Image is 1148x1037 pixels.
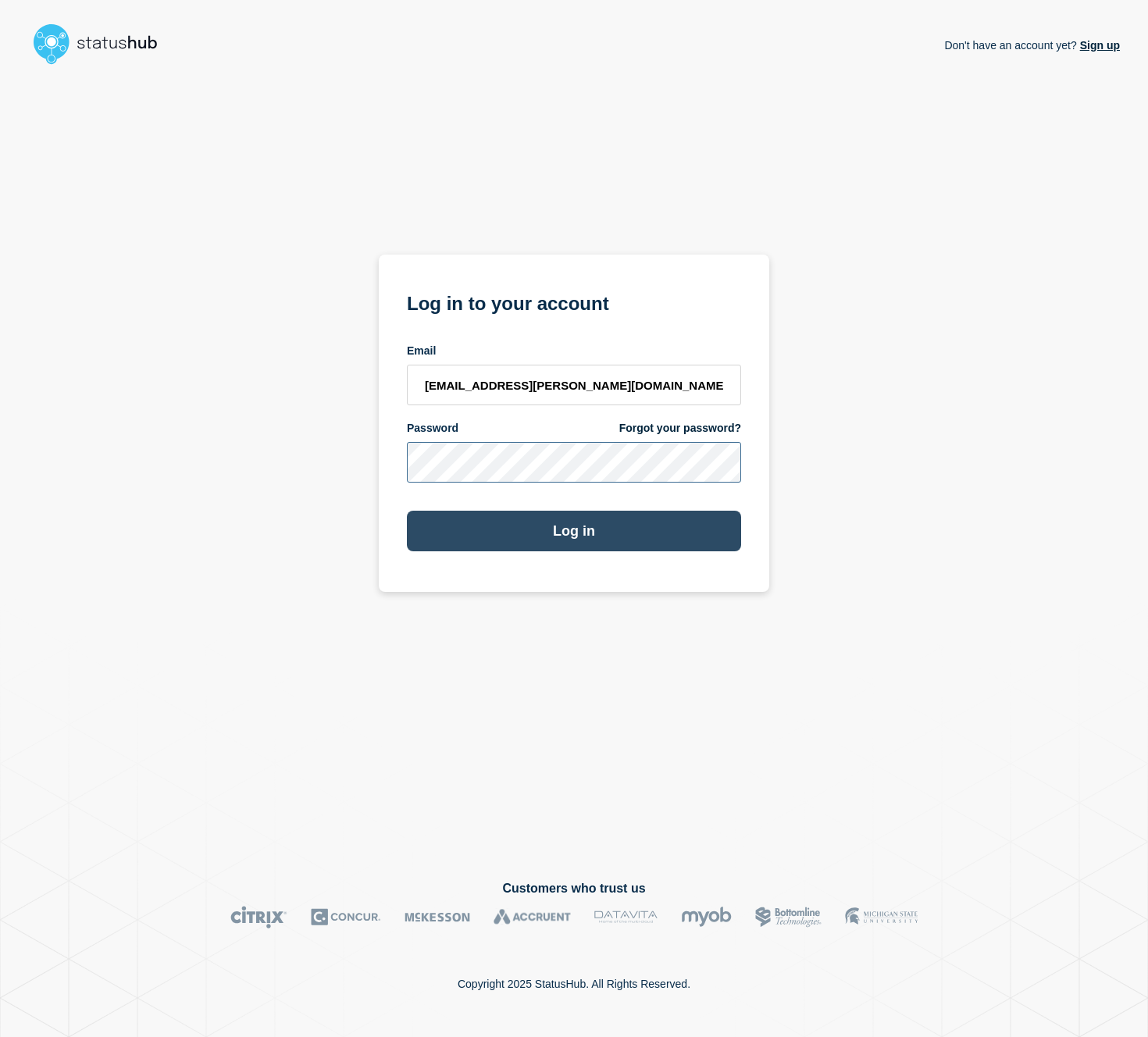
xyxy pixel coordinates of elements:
[681,906,732,928] img: myob logo
[755,906,822,928] img: Bottomline logo
[594,906,658,928] img: DataVita logo
[407,344,436,358] span: Email
[407,421,458,436] span: Password
[619,421,741,436] a: Forgot your password?
[28,19,176,69] img: StatusHub logo
[407,287,741,316] h1: Log in to your account
[28,882,1120,896] h2: Customers who trust us
[845,906,918,928] img: MSU logo
[230,906,287,928] img: Citrix logo
[407,442,741,483] input: password input
[944,27,1120,64] p: Don't have an account yet?
[405,906,470,928] img: McKesson logo
[311,906,381,928] img: Concur logo
[407,365,741,405] input: email input
[494,906,571,928] img: Accruent logo
[407,511,741,551] button: Log in
[458,978,690,990] p: Copyright 2025 StatusHub. All Rights Reserved.
[1077,39,1120,52] a: Sign up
